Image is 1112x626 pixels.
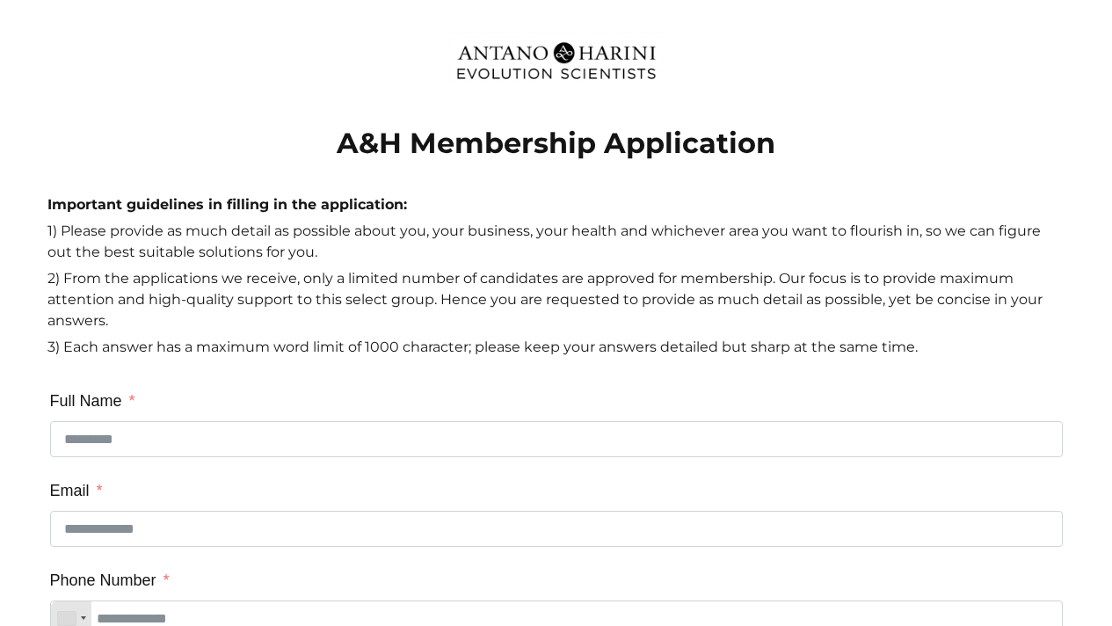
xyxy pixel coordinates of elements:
[50,385,135,417] label: Full Name
[47,196,407,213] strong: Important guidelines in filling in the application:
[50,564,170,596] label: Phone Number
[447,31,665,91] img: Evolution-Scientist (2)
[47,221,1065,268] p: 1) Please provide as much detail as possible about you, your business, your health and whichever ...
[47,337,1065,363] p: 3) Each answer has a maximum word limit of 1000 character; please keep your answers detailed but ...
[337,126,775,160] strong: A&H Membership Application
[50,475,103,506] label: Email
[47,268,1065,337] p: 2) From the applications we receive, only a limited number of candidates are approved for members...
[50,511,1063,547] input: Email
